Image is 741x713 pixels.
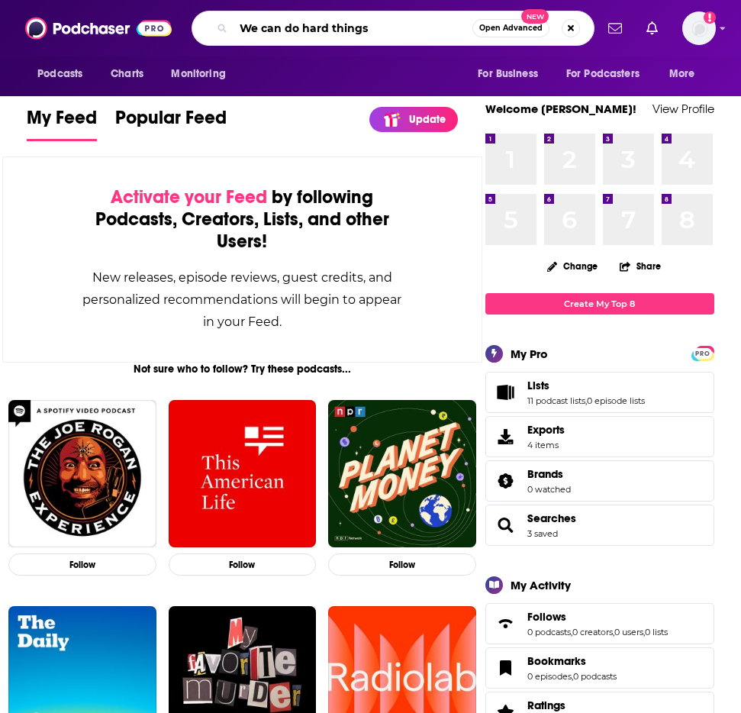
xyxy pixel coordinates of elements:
[527,698,617,712] a: Ratings
[328,553,476,576] button: Follow
[485,460,714,502] span: Brands
[478,63,538,85] span: For Business
[27,106,97,138] span: My Feed
[171,63,225,85] span: Monitoring
[572,671,573,682] span: ,
[511,578,571,592] div: My Activity
[587,395,645,406] a: 0 episode lists
[115,106,227,141] a: Popular Feed
[8,553,156,576] button: Follow
[669,63,695,85] span: More
[511,347,548,361] div: My Pro
[566,63,640,85] span: For Podcasters
[527,698,565,712] span: Ratings
[704,11,716,24] svg: Add a profile image
[467,60,557,89] button: open menu
[614,627,643,637] a: 0 users
[643,627,645,637] span: ,
[652,102,714,116] a: View Profile
[585,395,587,406] span: ,
[192,11,594,46] div: Search podcasts, credits, & more...
[694,347,712,358] a: PRO
[491,613,521,634] a: Follows
[79,186,405,253] div: by following Podcasts, Creators, Lists, and other Users!
[527,467,571,481] a: Brands
[527,467,563,481] span: Brands
[8,400,156,548] img: The Joe Rogan Experience
[115,106,227,138] span: Popular Feed
[485,603,714,644] span: Follows
[111,186,267,208] span: Activate your Feed
[485,372,714,413] span: Lists
[25,14,172,43] img: Podchaser - Follow, Share and Rate Podcasts
[682,11,716,45] img: User Profile
[527,610,566,624] span: Follows
[527,654,617,668] a: Bookmarks
[659,60,714,89] button: open menu
[27,60,102,89] button: open menu
[613,627,614,637] span: ,
[101,60,153,89] a: Charts
[527,379,645,392] a: Lists
[573,671,617,682] a: 0 podcasts
[169,553,317,576] button: Follow
[527,423,565,437] span: Exports
[491,426,521,447] span: Exports
[682,11,716,45] button: Show profile menu
[571,627,572,637] span: ,
[485,416,714,457] a: Exports
[328,400,476,548] img: Planet Money
[527,379,549,392] span: Lists
[527,484,571,495] a: 0 watched
[491,657,521,679] a: Bookmarks
[527,440,565,450] span: 4 items
[2,363,482,376] div: Not sure who to follow? Try these podcasts...
[527,528,558,539] a: 3 saved
[79,266,405,333] div: New releases, episode reviews, guest credits, and personalized recommendations will begin to appe...
[485,293,714,314] a: Create My Top 8
[640,15,664,41] a: Show notifications dropdown
[694,348,712,360] span: PRO
[527,610,668,624] a: Follows
[556,60,662,89] button: open menu
[527,511,576,525] a: Searches
[527,627,571,637] a: 0 podcasts
[521,9,549,24] span: New
[527,671,572,682] a: 0 episodes
[602,15,628,41] a: Show notifications dropdown
[527,395,585,406] a: 11 podcast lists
[527,654,586,668] span: Bookmarks
[409,113,446,126] p: Update
[479,24,543,32] span: Open Advanced
[472,19,549,37] button: Open AdvancedNew
[491,515,521,536] a: Searches
[491,470,521,492] a: Brands
[682,11,716,45] span: Logged in as Isla
[645,627,668,637] a: 0 lists
[37,63,82,85] span: Podcasts
[485,102,636,116] a: Welcome [PERSON_NAME]!
[234,16,472,40] input: Search podcasts, credits, & more...
[538,256,607,276] button: Change
[619,251,662,281] button: Share
[111,63,143,85] span: Charts
[169,400,317,548] img: This American Life
[160,60,245,89] button: open menu
[369,107,458,132] a: Update
[572,627,613,637] a: 0 creators
[27,106,97,141] a: My Feed
[485,505,714,546] span: Searches
[491,382,521,403] a: Lists
[485,647,714,689] span: Bookmarks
